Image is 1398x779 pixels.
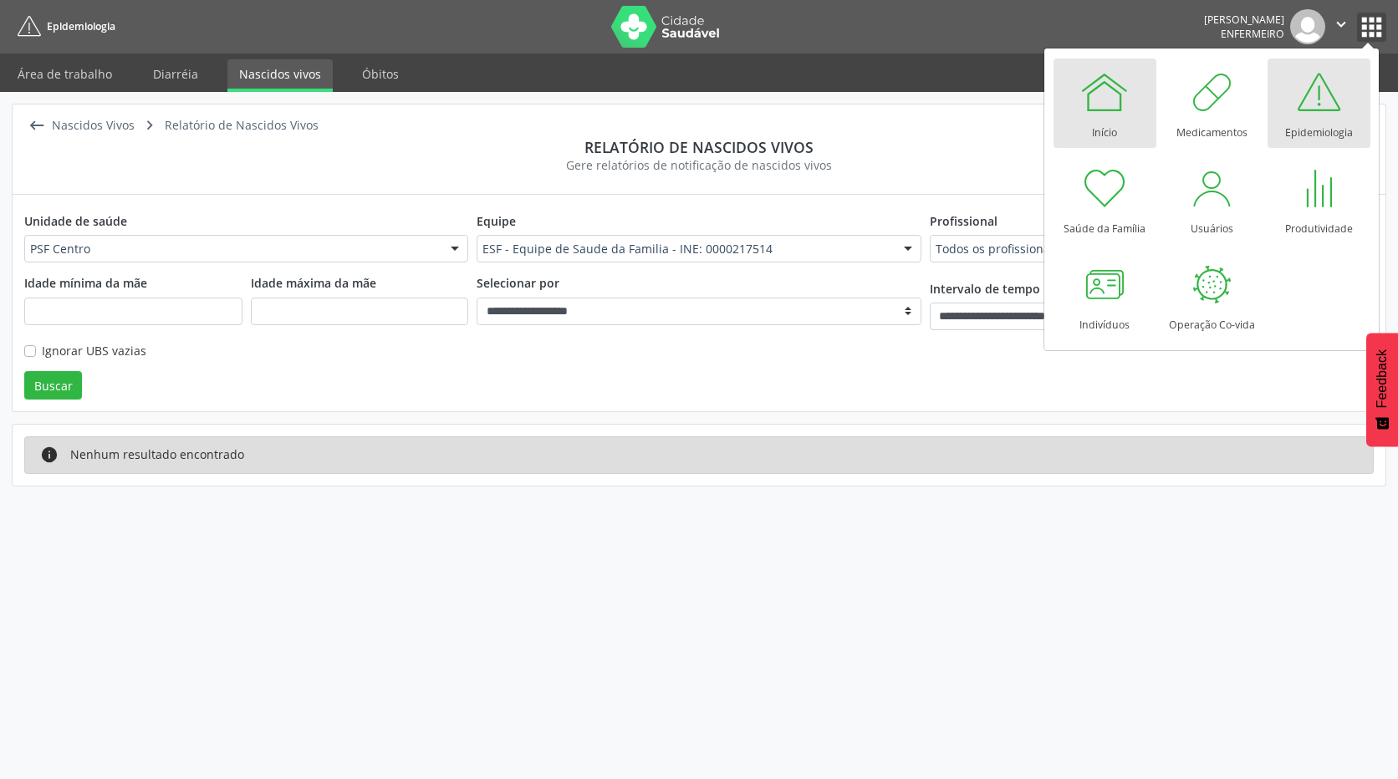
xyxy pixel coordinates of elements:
span: PSF Centro [30,241,434,257]
a: Epidemiologia [1268,59,1370,148]
a: Saúde da Família [1054,155,1156,244]
a: Medicamentos [1161,59,1263,148]
button: Feedback - Mostrar pesquisa [1366,333,1398,446]
span: Epidemiologia [47,19,115,33]
div: Gere relatórios de notificação de nascidos vivos [24,156,1374,174]
span: Feedback [1375,349,1390,408]
button: apps [1357,13,1386,42]
a: Óbitos [350,59,411,89]
i:  [137,114,161,138]
label: Unidade de saúde [24,206,127,235]
span: Enfermeiro [1221,27,1284,41]
img: img [1290,9,1325,44]
span: Todos os profissionais [936,241,1339,257]
a: Indivíduos [1054,251,1156,340]
div: Nascidos Vivos [48,114,137,138]
a: Início [1054,59,1156,148]
button:  [1325,9,1357,44]
label: Profissional [930,206,997,235]
a:  Relatório de Nascidos Vivos [137,114,321,138]
legend: Idade mínima da mãe [24,274,242,297]
div: Relatório de nascidos vivos [24,138,1374,156]
a: Epidemiologia [12,13,115,40]
i:  [1332,15,1350,33]
a: Nascidos vivos [227,59,333,92]
legend: Idade máxima da mãe [251,274,469,297]
a: Área de trabalho [6,59,124,89]
a: Operação Co-vida [1161,251,1263,340]
button: Buscar [24,371,82,400]
div: [PERSON_NAME] [1204,13,1284,27]
legend: Selecionar por [477,274,921,297]
label: Ignorar UBS vazias [42,342,146,359]
span: ESF - Equipe de Saude da Familia - INE: 0000217514 [482,241,886,257]
a: Usuários [1161,155,1263,244]
label: Intervalo de tempo [930,274,1040,303]
a:  Nascidos Vivos [24,114,137,138]
a: Diarréia [141,59,210,89]
a: Produtividade [1268,155,1370,244]
div: Nenhum resultado encontrado [70,446,244,464]
i:  [24,114,48,138]
label: Equipe [477,206,516,235]
i: info [40,446,59,464]
div: Relatório de Nascidos Vivos [161,114,321,138]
